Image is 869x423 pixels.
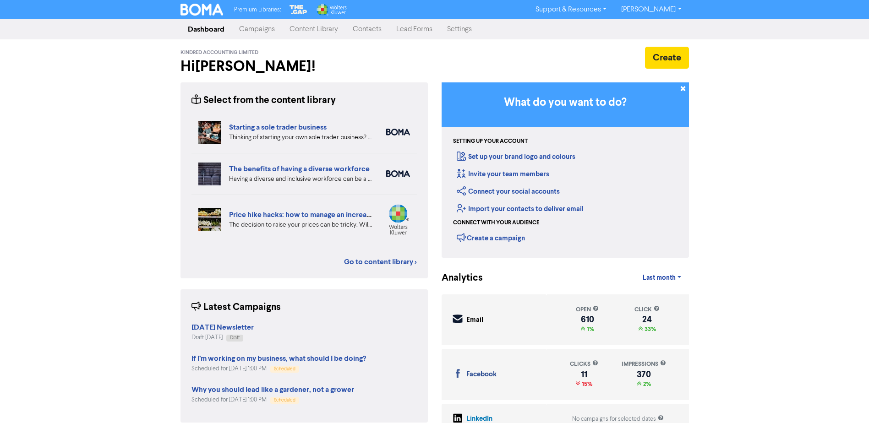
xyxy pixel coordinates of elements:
div: The decision to raise your prices can be tricky. Will you lose customers or be able to reinforce ... [229,220,372,230]
div: open [576,305,599,314]
a: The benefits of having a diverse workforce [229,164,370,174]
span: 2% [641,380,651,388]
a: Settings [440,20,479,38]
span: 15% [580,380,592,388]
span: Premium Libraries: [234,7,281,13]
a: Lead Forms [389,20,440,38]
div: Connect with your audience [453,219,539,227]
img: BOMA Logo [180,4,224,16]
div: Scheduled for [DATE] 1:00 PM [191,396,354,404]
span: Kindred Accounting Limited [180,49,258,56]
div: click [634,305,660,314]
span: Draft [230,336,240,340]
h2: Hi [PERSON_NAME] ! [180,58,428,75]
div: 370 [622,371,666,378]
div: clicks [570,360,598,369]
div: Email [466,315,483,325]
a: Starting a sole trader business [229,123,327,132]
div: Setting up your account [453,137,528,146]
div: Scheduled for [DATE] 1:00 PM [191,364,366,373]
span: Last month [643,274,676,282]
a: Import your contacts to deliver email [457,205,584,213]
a: Support & Resources [528,2,614,17]
strong: Why you should lead like a gardener, not a grower [191,385,354,394]
img: boma [386,170,410,177]
a: Price hike hacks: how to manage an increase without losing customers [229,210,458,219]
img: The Gap [288,4,308,16]
div: Facebook [466,369,497,380]
a: [DATE] Newsletter [191,324,254,331]
a: Set up your brand logo and colours [457,152,575,161]
div: Getting Started in BOMA [442,82,689,258]
span: 1% [585,325,594,333]
a: Go to content library > [344,256,417,267]
a: Dashboard [180,20,232,38]
a: Why you should lead like a gardener, not a grower [191,386,354,394]
img: Wolters Kluwer [316,4,347,16]
div: Draft [DATE] [191,333,254,342]
div: Analytics [442,271,471,285]
a: [PERSON_NAME] [614,2,689,17]
span: Scheduled [274,367,295,371]
div: 11 [570,371,598,378]
button: Create [645,47,689,69]
strong: If I’m working on my business, what should I be doing? [191,354,366,363]
div: 24 [634,316,660,323]
div: 610 [576,316,599,323]
div: Select from the content library [191,93,336,108]
a: Content Library [282,20,345,38]
div: Create a campaign [457,231,525,244]
span: 33% [643,325,656,333]
img: wolters_kluwer [386,204,410,235]
span: Scheduled [274,398,295,402]
a: If I’m working on my business, what should I be doing? [191,355,366,363]
a: Connect your social accounts [457,187,560,196]
strong: [DATE] Newsletter [191,323,254,332]
div: Having a diverse and inclusive workforce can be a major boost for your business. We list four of ... [229,174,372,184]
a: Last month [635,269,689,287]
a: Contacts [345,20,389,38]
img: boma [386,129,410,136]
h3: What do you want to do? [455,96,675,109]
div: impressions [622,360,666,369]
div: Latest Campaigns [191,300,281,315]
a: Campaigns [232,20,282,38]
div: Thinking of starting your own sole trader business? The Sole Trader Toolkit from the Ministry of ... [229,133,372,142]
a: Invite your team members [457,170,549,179]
